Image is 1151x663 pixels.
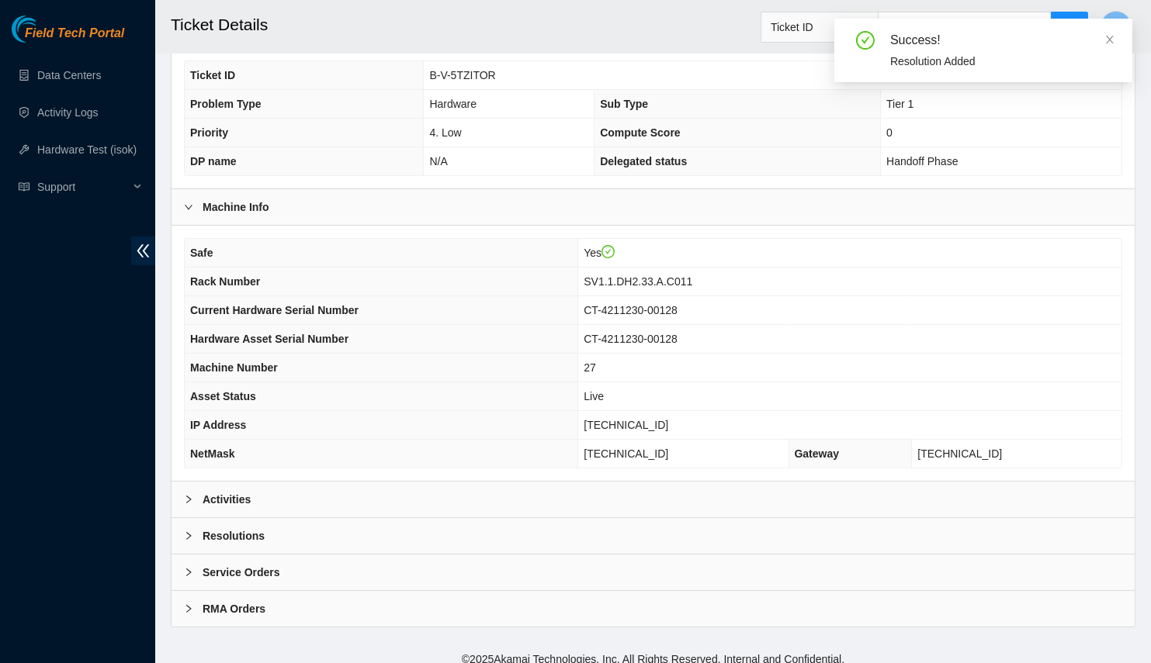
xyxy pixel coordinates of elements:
span: double-left [131,237,155,265]
span: right [184,568,193,577]
span: Safe [190,247,213,259]
span: I [1115,17,1118,36]
b: Activities [203,491,251,508]
a: Hardware Test (isok) [37,143,137,156]
span: Field Tech Portal [25,26,124,41]
span: Compute Score [600,126,680,139]
button: I [1101,11,1132,42]
span: DP name [190,155,237,167]
span: Handoff Phase [886,155,958,167]
span: CT-4211230-00128 [584,333,678,345]
span: 4. Low [429,126,461,139]
span: read [19,181,29,192]
span: Machine Number [190,361,278,374]
span: right [184,531,193,540]
span: 0 [886,126,893,139]
span: B-V-5TZITOR [429,69,495,81]
input: Enter text here... [878,12,1052,43]
span: Sub Type [600,98,648,110]
span: N/A [429,155,447,167]
span: NetMask [190,447,235,460]
img: Akamai Technologies [12,16,78,43]
div: Success! [890,31,1114,50]
a: Data Centers [37,69,101,81]
span: Problem Type [190,98,262,110]
div: RMA Orders [172,591,1135,627]
span: Ticket ID [771,16,868,39]
span: check-circle [602,245,615,259]
span: Priority [190,126,228,139]
button: search [1051,12,1088,43]
b: Resolutions [203,527,265,544]
span: Hardware Asset Serial Number [190,333,348,345]
span: Rack Number [190,275,260,288]
span: IP Address [190,419,246,431]
div: Resolutions [172,518,1135,554]
span: Delegated status [600,155,687,167]
a: Activity Logs [37,106,99,119]
span: SV1.1.DH2.33.A.C011 [584,275,692,288]
a: Akamai TechnologiesField Tech Portal [12,28,124,48]
span: Ticket ID [190,69,235,81]
b: RMA Orders [203,600,265,617]
div: Machine Info [172,189,1135,225]
span: Live [584,390,604,402]
span: Support [37,171,129,202]
span: close [1104,34,1115,45]
span: Asset Status [190,390,256,402]
span: right [184,202,193,212]
span: [TECHNICAL_ID] [584,419,668,431]
span: [TECHNICAL_ID] [584,447,668,460]
span: Current Hardware Serial Number [190,304,359,316]
span: right [184,604,193,613]
span: [TECHNICAL_ID] [917,447,1002,460]
div: Service Orders [172,554,1135,590]
span: right [184,495,193,504]
span: check-circle [856,31,875,50]
span: Hardware [429,98,477,110]
span: Yes [584,247,615,259]
span: Tier 1 [886,98,914,110]
b: Machine Info [203,199,269,216]
span: Gateway [795,447,840,460]
div: Activities [172,482,1135,517]
b: Service Orders [203,564,280,581]
span: CT-4211230-00128 [584,304,678,316]
span: 27 [584,361,596,374]
div: Resolution Added [890,53,1114,70]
